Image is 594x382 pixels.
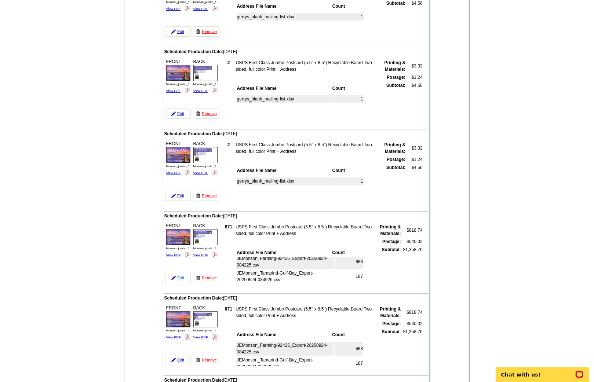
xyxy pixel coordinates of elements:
td: $1,358.76 [402,246,423,284]
th: Address File Name [236,331,331,338]
img: pdf_logo.png [212,5,218,11]
img: pdf_logo.png [212,170,218,175]
a: View PDF [193,253,208,257]
td: 683 [335,255,363,269]
a: Remove [194,191,219,201]
td: $3.32 [407,141,423,155]
th: Count [332,249,363,256]
a: View PDF [193,7,208,11]
a: Edit [165,191,191,201]
td: JEMonson_Tamarind-Gulf-Bay_Export-20250924-084926.csv [236,269,334,283]
strong: Postage: [382,321,401,326]
img: pencil-icon.gif [171,194,176,198]
td: $818.74 [402,223,423,237]
th: Address File Name [237,167,331,174]
td: $540.02 [402,238,423,245]
td: 683 [335,342,363,356]
td: USPS First Class Jumbo Postcard (5.5" x 8.5") Recyclable Board Two sided, full color Print + Address [236,141,374,155]
iframe: LiveChat chat widget [491,359,594,382]
a: View PDF [166,89,181,93]
span: Scheduled Production Date: [164,213,223,218]
td: 187 [335,269,363,283]
a: Edit [165,109,191,119]
strong: Subtotal: [382,247,401,252]
td: $4.56 [407,82,423,120]
a: View PDF [193,171,208,175]
span: Monson_jumbo_f... [166,82,191,86]
img: trashcan-icon.gif [196,111,200,116]
img: trashcan-icon.gif [196,29,200,34]
td: $3.32 [407,59,423,73]
strong: Subtotal: [386,1,405,6]
div: BACK [192,304,219,342]
img: pdf_logo.png [212,334,218,339]
span: Scheduled Production Date: [164,49,223,54]
td: [DATE] [164,212,429,220]
td: $818.74 [402,305,423,319]
img: pdf_logo.png [212,252,218,257]
span: Monson_jumbo_f... [193,165,218,168]
img: pdf_logo.png [185,334,190,339]
span: Monson_jumbo_f... [166,165,191,168]
th: Address File Name [237,3,331,10]
strong: 871 [225,224,232,229]
td: $1.24 [407,74,423,81]
div: FRONT [165,139,192,177]
strong: Postage: [387,75,405,80]
img: small-thumb.jpg [193,147,218,163]
td: 1 [335,13,364,21]
a: Edit [165,355,191,365]
td: USPS First Class Jumbo Postcard (5.5" x 8.5") Recyclable Board Two sided, full color Print + Address [236,59,374,73]
img: pencil-icon.gif [171,358,176,362]
td: $1.24 [407,156,423,163]
th: Address File Name [236,249,331,256]
td: $4.56 [407,164,423,202]
strong: Subtotal: [386,83,405,88]
img: small-thumb.jpg [193,229,218,245]
strong: 2 [227,60,230,65]
strong: 871 [225,306,232,312]
img: small-thumb.jpg [166,65,190,81]
a: View PDF [166,335,181,339]
td: $540.02 [402,320,423,327]
img: small-thumb.jpg [193,65,218,81]
span: Monson_jumbo_f... [166,247,191,250]
a: Remove [194,355,219,365]
img: small-thumb.jpg [166,311,190,327]
td: [DATE] [164,294,429,302]
div: FRONT [165,221,192,260]
span: Monson_jumbo_f... [193,0,218,4]
td: USPS First Class Jumbo Postcard (5.5" x 8.5") Recyclable Board Two sided, full color Print + Address [235,305,373,319]
td: 1 [335,95,364,103]
img: small-thumb.jpg [166,147,190,163]
strong: Subtotal: [382,329,401,334]
th: Count [332,167,364,174]
td: JEMonson_Farming-92425_Export-20250924-084225.csv [236,255,334,269]
img: pencil-icon.gif [171,29,176,34]
div: BACK [192,221,219,260]
div: BACK [192,57,219,95]
strong: 2 [227,142,230,147]
a: Remove [194,26,219,37]
img: small-thumb.jpg [166,229,190,245]
img: trashcan-icon.gif [196,276,200,280]
strong: Postage: [387,157,405,162]
strong: Printing & Materials: [380,306,401,318]
img: trashcan-icon.gif [196,358,200,362]
th: Count [332,85,364,92]
strong: Postage: [382,239,401,244]
img: pdf_logo.png [185,252,190,257]
strong: Printing & Materials: [384,142,405,154]
a: Edit [165,26,191,37]
span: Monson_jumbo_f... [193,247,218,250]
img: pdf_logo.png [185,88,190,93]
a: Remove [194,109,219,119]
td: 1 [335,177,364,185]
td: gerrys_blank_mailing-list.xlsx [237,95,335,103]
a: View PDF [193,89,208,93]
td: [DATE] [164,130,429,137]
div: BACK [192,139,219,177]
a: Edit [165,273,191,283]
span: Monson_jumbo_f... [193,329,218,332]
